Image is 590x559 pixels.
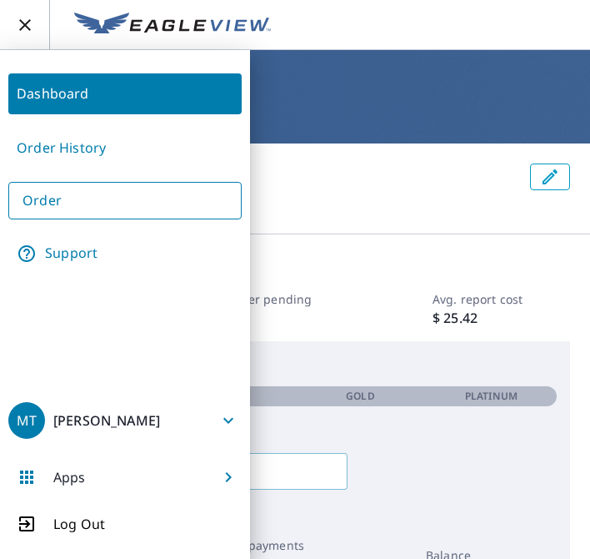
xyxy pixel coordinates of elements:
a: Order [8,182,242,219]
h1: Dashboard [20,97,570,131]
p: Order pending [227,290,364,308]
p: [STREET_ADDRESS][PERSON_NAME] [20,184,517,199]
p: $ 25.42 [432,308,570,328]
a: Support [8,233,242,274]
button: Log Out [8,514,242,534]
p: Account Summary [20,254,570,277]
p: Platinum [465,389,517,404]
div: MT [8,402,45,439]
a: Order History [8,128,242,169]
a: Pricing and membership levels [33,413,557,433]
p: Log Out [53,514,105,534]
p: [PERSON_NAME] [53,411,160,430]
p: 2025 Year To Date [33,510,557,530]
p: 1 [227,308,364,328]
img: EV Logo [74,13,271,38]
p: Neighborhood Restoration, LLC [20,164,517,184]
p: Prepayments [230,536,361,554]
p: [GEOGRAPHIC_DATA] [20,199,517,214]
p: Apps [53,467,86,487]
button: MT[PERSON_NAME] [8,400,242,441]
button: Apps [8,457,242,497]
p: Gold [346,389,374,404]
p: Avg. report cost [432,290,570,308]
a: Dashboard [8,73,242,114]
p: Membership Level [33,355,557,377]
